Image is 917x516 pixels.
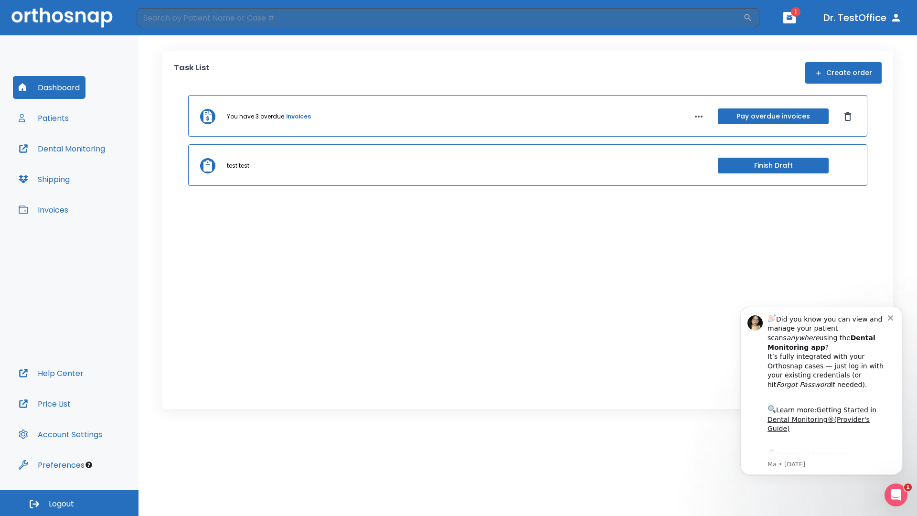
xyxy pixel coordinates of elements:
[227,161,249,170] p: test test
[49,499,74,509] span: Logout
[42,158,127,175] a: App Store
[286,112,311,121] a: invoices
[13,198,74,221] button: Invoices
[42,168,162,176] p: Message from Ma, sent 2w ago
[13,392,76,415] button: Price List
[85,461,93,469] div: Tooltip anchor
[820,9,906,26] button: Dr. TestOffice
[174,62,210,84] p: Task List
[137,8,743,27] input: Search by Patient Name or Case #
[11,8,113,27] img: Orthosnap
[162,21,170,28] button: Dismiss notification
[13,137,111,160] button: Dental Monitoring
[718,158,829,173] button: Finish Draft
[13,362,89,385] button: Help Center
[805,62,882,84] button: Create order
[13,423,108,446] button: Account Settings
[227,112,284,121] p: You have 3 overdue
[718,108,829,124] button: Pay overdue invoices
[791,7,800,17] span: 1
[13,168,75,191] button: Shipping
[13,453,90,476] button: Preferences
[840,109,855,124] button: Dismiss
[726,292,917,490] iframe: Intercom notifications message
[885,484,907,506] iframe: Intercom live chat
[13,76,85,99] button: Dashboard
[904,484,912,491] span: 1
[42,156,162,204] div: Download the app: | ​ Let us know if you need help getting started!
[13,107,75,129] button: Patients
